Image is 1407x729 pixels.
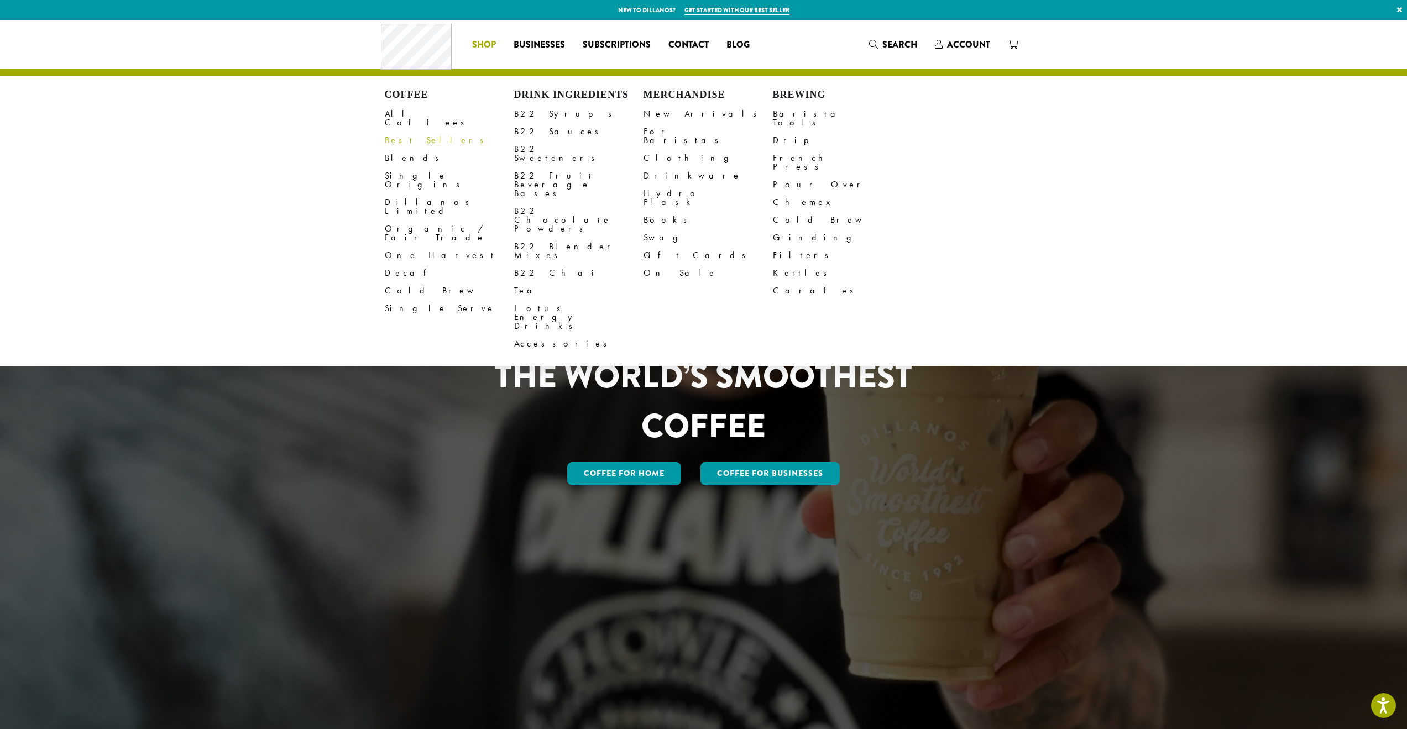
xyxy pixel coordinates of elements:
a: Cold Brew [385,282,514,300]
a: B22 Sauces [514,123,644,140]
a: Barista Tools [773,105,902,132]
a: French Press [773,149,902,176]
a: Best Sellers [385,132,514,149]
h4: Merchandise [644,89,773,101]
a: Get started with our best seller [684,6,789,15]
a: All Coffees [385,105,514,132]
span: Search [882,38,917,51]
h4: Coffee [385,89,514,101]
a: B22 Chocolate Powders [514,202,644,238]
a: Coffee for Home [567,462,681,485]
a: One Harvest [385,247,514,264]
a: Decaf [385,264,514,282]
span: Businesses [514,38,565,52]
a: Blends [385,149,514,167]
span: Account [947,38,990,51]
span: Shop [472,38,496,52]
a: Clothing [644,149,773,167]
h1: CELEBRATING 33 YEARS OF THE WORLD’S SMOOTHEST COFFEE [461,302,946,451]
a: Hydro Flask [644,185,773,211]
a: On Sale [644,264,773,282]
a: Shop [463,36,505,54]
a: Dillanos Limited [385,193,514,220]
a: For Baristas [644,123,773,149]
span: Blog [726,38,750,52]
a: Single Origins [385,167,514,193]
a: Grinding [773,229,902,247]
h4: Drink Ingredients [514,89,644,101]
a: Chemex [773,193,902,211]
a: Search [860,35,926,54]
a: Coffee For Businesses [700,462,840,485]
a: New Arrivals [644,105,773,123]
a: B22 Blender Mixes [514,238,644,264]
a: Gift Cards [644,247,773,264]
a: Kettles [773,264,902,282]
a: Lotus Energy Drinks [514,300,644,335]
a: Tea [514,282,644,300]
a: Single Serve [385,300,514,317]
a: Carafes [773,282,902,300]
a: Filters [773,247,902,264]
a: B22 Sweeteners [514,140,644,167]
a: Drip [773,132,902,149]
a: Books [644,211,773,229]
a: B22 Chai [514,264,644,282]
a: Accessories [514,335,644,353]
a: B22 Fruit Beverage Bases [514,167,644,202]
a: B22 Syrups [514,105,644,123]
a: Swag [644,229,773,247]
a: Drinkware [644,167,773,185]
a: Pour Over [773,176,902,193]
a: Organic / Fair Trade [385,220,514,247]
span: Contact [668,38,709,52]
h4: Brewing [773,89,902,101]
a: Cold Brew [773,211,902,229]
span: Subscriptions [583,38,651,52]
